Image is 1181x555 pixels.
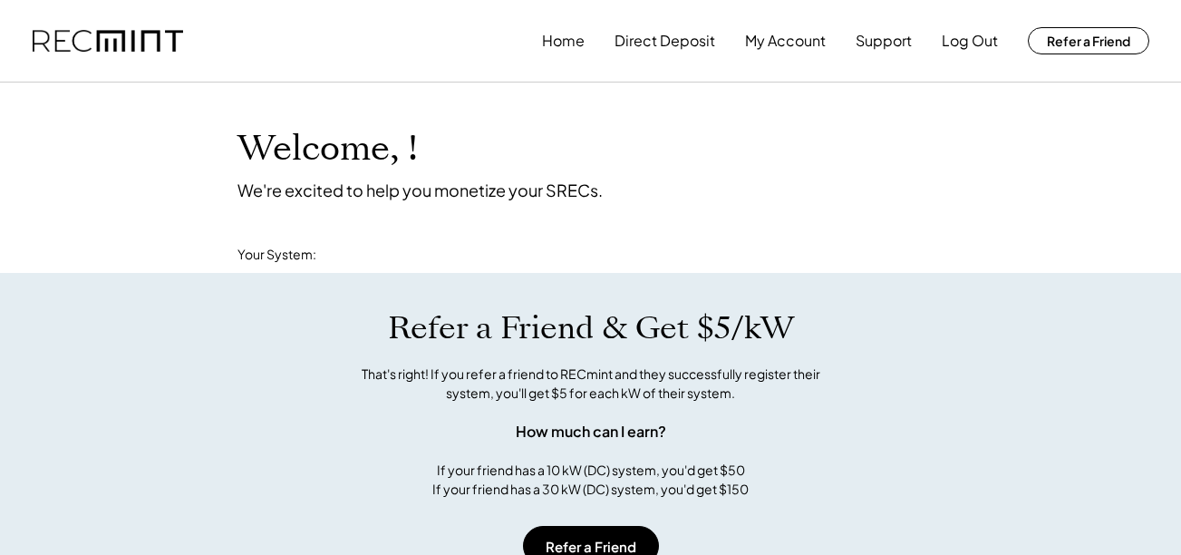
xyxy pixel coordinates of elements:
button: Refer a Friend [1028,27,1149,54]
h1: Refer a Friend & Get $5/kW [388,309,794,347]
button: Log Out [942,23,998,59]
div: That's right! If you refer a friend to RECmint and they successfully register their system, you'l... [342,365,840,403]
button: Direct Deposit [615,23,715,59]
h1: Welcome, ! [237,128,464,170]
button: Support [856,23,912,59]
div: Your System: [237,246,316,264]
img: recmint-logotype%403x.png [33,30,183,53]
div: We're excited to help you monetize your SRECs. [237,180,603,200]
button: Home [542,23,585,59]
button: My Account [745,23,826,59]
div: How much can I earn? [516,421,666,443]
div: If your friend has a 10 kW (DC) system, you'd get $50 If your friend has a 30 kW (DC) system, you... [432,461,749,499]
